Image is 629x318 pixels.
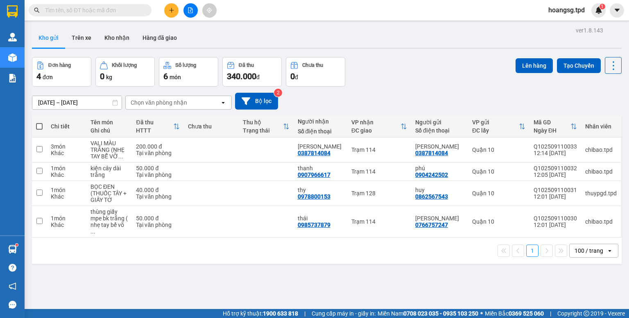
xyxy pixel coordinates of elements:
div: phú [415,165,464,172]
div: Số điện thoại [298,128,343,135]
div: Trạng thái [243,127,283,134]
span: | [304,309,305,318]
button: caret-down [610,3,624,18]
span: 1 [601,4,604,9]
th: Toggle SortBy [347,116,411,137]
div: 50.000 đ [136,165,179,172]
button: plus [164,3,179,18]
div: Ngày ĐH [534,127,570,134]
strong: 0708 023 035 - 0935 103 250 [403,310,478,317]
input: Select a date range. [32,96,122,109]
div: Trạm 114 [351,218,407,225]
div: Đã thu [239,62,254,68]
div: Quận 10 [472,168,525,175]
strong: 0369 525 060 [509,310,544,317]
div: Chọn văn phòng nhận [131,98,187,107]
img: warehouse-icon [8,33,17,41]
th: Toggle SortBy [529,116,581,137]
div: 0904242502 [415,172,448,178]
div: Q102509110030 [534,215,577,222]
img: icon-new-feature [595,7,602,14]
div: chibao.tpd [585,218,617,225]
span: hoangsg.tpd [542,5,591,15]
div: Đã thu [136,119,173,126]
div: Quận 10 [472,146,525,153]
div: 0387814084 [298,150,330,156]
div: 12:01 [DATE] [534,193,577,200]
div: Chưa thu [188,123,235,130]
span: search [34,7,40,13]
button: Hàng đã giao [136,28,183,48]
th: Toggle SortBy [239,116,294,137]
button: Trên xe [65,28,98,48]
div: Tại văn phòng [136,150,179,156]
button: Kho gửi [32,28,65,48]
sup: 1 [600,4,605,9]
span: notification [9,282,16,290]
button: Khối lượng0kg [95,57,155,87]
button: Chưa thu0đ [286,57,345,87]
div: 1 món [51,187,82,193]
div: Chưa thu [302,62,323,68]
div: Khác [51,172,82,178]
button: Đã thu340.000đ [222,57,282,87]
div: Trạm 114 [351,168,407,175]
button: aim [202,3,217,18]
span: đơn [43,74,53,80]
div: 50.000 đ [136,215,179,222]
div: Tại văn phòng [136,222,179,228]
span: 6 [163,71,168,81]
div: 0907966617 [298,172,330,178]
div: Tại văn phòng [136,172,179,178]
div: huy [415,187,464,193]
img: solution-icon [8,74,17,82]
svg: open [606,247,613,254]
div: Khác [51,222,82,228]
span: copyright [584,311,589,316]
span: Cung cấp máy in - giấy in: [312,309,376,318]
div: Khối lượng [112,62,137,68]
th: Toggle SortBy [468,116,529,137]
div: 12:05 [DATE] [534,172,577,178]
div: Quận 10 [472,190,525,197]
div: VP nhận [351,119,400,126]
button: Tạo Chuyến [557,58,601,73]
div: Chi tiết [51,123,82,130]
div: Đơn hàng [48,62,71,68]
div: tường vân [415,143,464,150]
img: logo-vxr [7,5,18,18]
button: Bộ lọc [235,93,278,110]
div: chibao.tpd [585,146,617,153]
svg: open [220,99,226,106]
th: Toggle SortBy [132,116,183,137]
button: Số lượng6món [159,57,218,87]
div: Số lượng [175,62,196,68]
span: question-circle [9,264,16,272]
div: 0766757247 [415,222,448,228]
div: ĐC lấy [472,127,519,134]
span: Miền Bắc [485,309,544,318]
div: Trạm 128 [351,190,407,197]
span: aim [206,7,212,13]
div: Q102509110033 [534,143,577,150]
span: Miền Nam [378,309,478,318]
div: Khác [51,150,82,156]
div: kiện cây dài trắng [91,165,128,178]
button: Lên hàng [516,58,553,73]
div: thùng giấy mpe bk trắng ( nhẹ tay bể võ không chịu trách nhiệm) [91,208,128,235]
div: Thu hộ [243,119,283,126]
div: 12:14 [DATE] [534,150,577,156]
span: ⚪️ [480,312,483,315]
div: Q102509110031 [534,187,577,193]
span: 0 [290,71,295,81]
div: 0862567543 [415,193,448,200]
div: vũ lan chi [415,215,464,222]
sup: 2 [274,89,282,97]
img: warehouse-icon [8,53,17,62]
div: Người nhận [298,118,343,125]
div: ver 1.8.143 [576,26,603,35]
div: Quận 10 [472,218,525,225]
span: message [9,301,16,309]
span: món [170,74,181,80]
span: ... [91,228,95,235]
